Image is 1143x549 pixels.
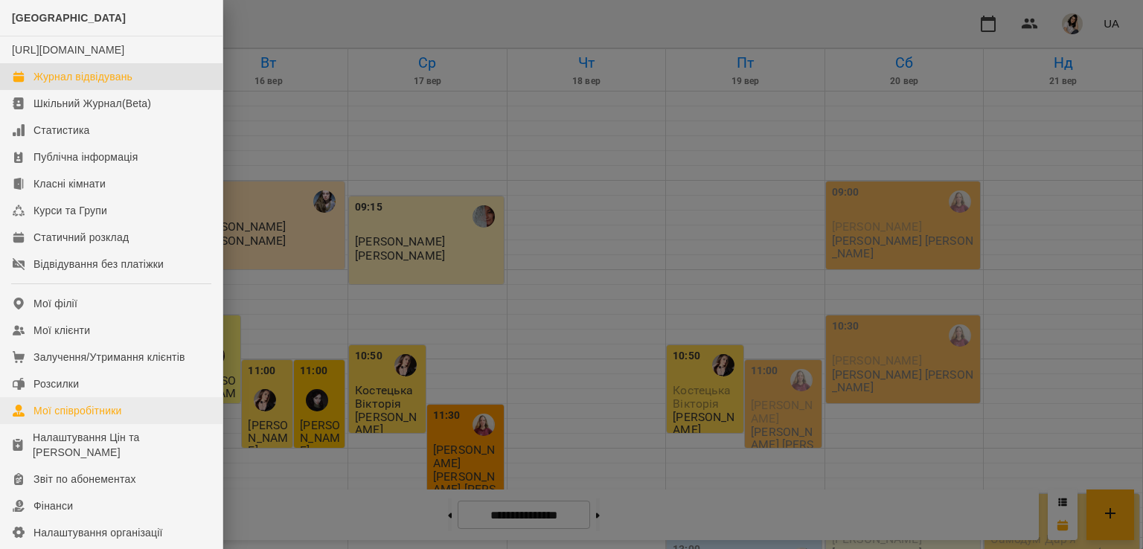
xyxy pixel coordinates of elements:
div: Публічна інформація [33,150,138,164]
div: Налаштування організації [33,525,163,540]
div: Звіт по абонементах [33,472,136,487]
div: Статичний розклад [33,230,129,245]
div: Фінанси [33,498,73,513]
a: [URL][DOMAIN_NAME] [12,44,124,56]
div: Курси та Групи [33,203,107,218]
div: Статистика [33,123,90,138]
div: Мої клієнти [33,323,90,338]
div: Журнал відвідувань [33,69,132,84]
div: Шкільний Журнал(Beta) [33,96,151,111]
div: Мої філії [33,296,77,311]
div: Мої співробітники [33,403,122,418]
div: Відвідування без платіжки [33,257,164,272]
div: Залучення/Утримання клієнтів [33,350,185,365]
span: [GEOGRAPHIC_DATA] [12,12,126,24]
div: Класні кімнати [33,176,106,191]
div: Розсилки [33,376,79,391]
div: Налаштування Цін та [PERSON_NAME] [33,430,211,460]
